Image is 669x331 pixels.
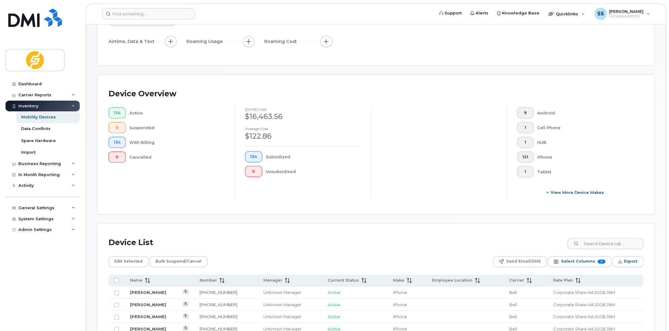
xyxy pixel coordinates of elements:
span: 1 [522,140,528,145]
a: View Last Bill [183,302,189,306]
span: Carrier [509,278,524,283]
div: Cancelled [129,152,225,163]
button: 0 [109,152,126,163]
span: Select Columns [561,257,595,266]
div: Unknown Manager [263,314,317,320]
button: Export [612,256,643,267]
span: Send Email/SMS [506,257,541,266]
span: View More Device Makes [551,190,604,195]
span: Bell [509,290,517,295]
span: Manager [263,278,282,283]
a: [PHONE_NUMBER] [200,314,237,319]
span: Bulk Suspend/Cancel [155,257,201,266]
div: Tablet [537,166,634,177]
span: Edit Selected [114,257,143,266]
div: Unsubsidized [266,166,361,177]
span: Quicklinks [556,11,578,16]
span: 121 [522,155,528,160]
span: Airtime, Data & Text [109,38,156,45]
h4: [DATE] cost [245,107,361,111]
button: 0 [109,122,126,133]
span: [PERSON_NAME] [609,9,644,14]
div: Active [129,107,225,118]
span: 1 [522,169,528,174]
span: 10 [598,260,605,264]
div: Unknown Manager [263,302,317,308]
span: Active [328,302,340,307]
span: Corporate Share NA 20GB 36M [553,290,615,295]
div: iPhone [537,152,634,163]
span: Support [445,10,462,16]
div: HUB [537,137,634,148]
button: 134 [109,137,126,148]
a: View Last Bill [183,314,189,318]
button: 1 [517,166,533,177]
div: Cell Phone [537,122,634,133]
div: Suspended [129,122,225,133]
button: Send Email/SMS [493,256,547,267]
a: Support [435,7,466,19]
span: Wireless Admin [609,14,644,19]
span: Make [393,278,404,283]
a: [PERSON_NAME] [130,314,166,319]
span: 0 [114,155,120,160]
a: [PHONE_NUMBER] [200,302,237,307]
button: 1 [517,122,533,133]
span: Active [328,314,340,319]
span: Number [200,278,217,283]
span: 134 [114,110,120,115]
input: Search Device List ... [568,238,643,249]
h4: Average cost [245,127,361,131]
a: [PERSON_NAME] [130,290,166,295]
span: 134 [114,140,120,145]
span: Active [328,290,340,295]
span: iPhone [393,290,407,295]
span: 9 [522,110,528,115]
span: Bell [509,314,517,319]
button: Bulk Suspend/Cancel [150,256,207,267]
div: Subsidized [266,151,361,162]
a: Knowledge Base [493,7,544,19]
span: 0 [250,169,257,174]
div: $16,463.56 [245,111,361,122]
span: 134 [250,154,257,159]
button: 121 [517,152,533,163]
button: Edit Selected [109,256,148,267]
button: 1 [517,137,533,148]
div: Device Overview [109,86,176,102]
a: Alerts [466,7,493,19]
div: Android [537,107,634,118]
span: Employee Location [432,278,472,283]
span: 0 [114,125,120,130]
span: Alerts [476,10,488,16]
span: Bell [509,302,517,307]
span: Roaming Usage [186,38,225,45]
a: View Last Bill [183,290,189,294]
button: 134 [109,107,126,118]
span: Corporate Share NA 20GB 36M [553,314,615,319]
div: $122.86 [245,131,361,141]
div: With Billing [129,137,225,148]
span: SS [597,10,604,17]
span: Knowledge Base [502,10,539,16]
a: [PHONE_NUMBER] [200,290,237,295]
input: Find something... [102,8,195,19]
span: Corporate Share NA 20GB 36M [553,302,615,307]
div: Device List [109,235,153,251]
span: Name [130,278,143,283]
span: Roaming Cost [264,38,298,45]
span: Current Status [328,278,359,283]
a: [PERSON_NAME] [130,302,166,307]
button: Select Columns 10 [548,256,611,267]
span: Export [624,257,637,266]
span: iPhone [393,302,407,307]
button: View More Device Makes [517,187,633,198]
button: 134 [245,151,262,162]
button: 0 [245,166,262,177]
div: Quicklinks [544,8,589,20]
button: 9 [517,107,533,118]
a: View Last Bill [183,326,189,331]
span: Rate Plan [553,278,573,283]
span: iPhone [393,314,407,319]
div: Stefan Suba [590,8,654,20]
